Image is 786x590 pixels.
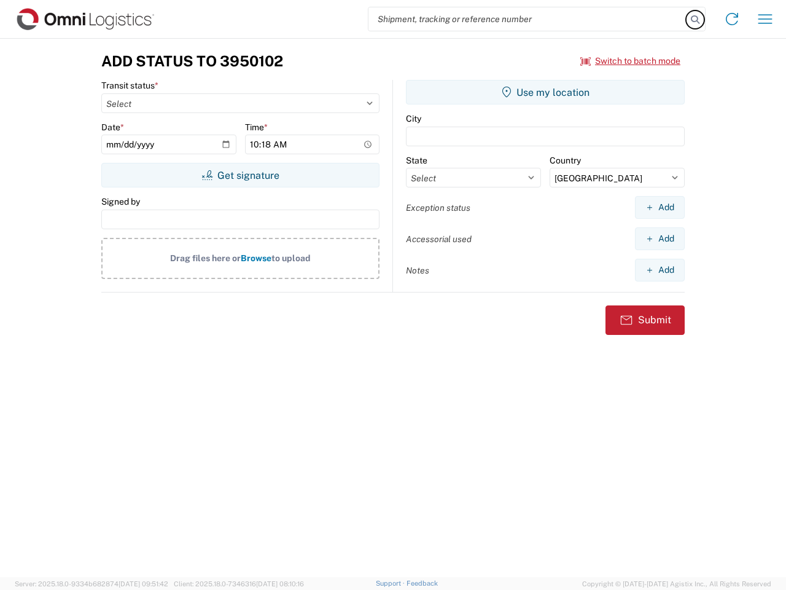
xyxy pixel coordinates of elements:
label: Signed by [101,196,140,207]
label: State [406,155,427,166]
h3: Add Status to 3950102 [101,52,283,70]
span: [DATE] 09:51:42 [119,580,168,588]
a: Feedback [407,580,438,587]
button: Submit [605,305,685,335]
label: Accessorial used [406,234,472,245]
label: Transit status [101,80,158,91]
button: Add [635,196,685,219]
button: Add [635,259,685,281]
label: Date [101,122,124,133]
label: Country [550,155,581,166]
span: Client: 2025.18.0-7346316 [174,580,304,588]
button: Use my location [406,80,685,104]
label: City [406,113,421,124]
span: [DATE] 08:10:16 [256,580,304,588]
button: Switch to batch mode [580,51,680,71]
button: Get signature [101,163,379,187]
input: Shipment, tracking or reference number [368,7,687,31]
span: Browse [241,253,271,263]
span: Server: 2025.18.0-9334b682874 [15,580,168,588]
span: to upload [271,253,311,263]
label: Exception status [406,202,470,213]
span: Drag files here or [170,253,241,263]
label: Time [245,122,268,133]
span: Copyright © [DATE]-[DATE] Agistix Inc., All Rights Reserved [582,578,771,589]
button: Add [635,227,685,250]
label: Notes [406,265,429,276]
a: Support [376,580,407,587]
